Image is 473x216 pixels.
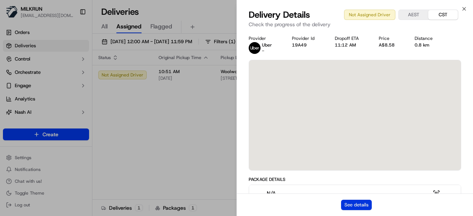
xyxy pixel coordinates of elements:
button: See details [341,200,372,210]
p: Uber [262,42,272,48]
button: AEST [399,10,428,20]
div: 0.8 km [415,42,441,48]
div: Provider Id [292,35,323,41]
button: N/A [249,185,461,209]
div: Provider [249,35,280,41]
div: Price [379,35,403,41]
div: 11:12 AM [335,42,367,48]
div: Distance [415,35,441,41]
div: Dropoff ETA [335,35,367,41]
div: Package Details [249,176,461,182]
button: 19A49 [292,42,307,48]
p: Check the progress of the delivery [249,21,461,28]
div: A$8.58 [379,42,403,48]
span: - [262,48,264,54]
button: CST [428,10,458,20]
span: N/A [267,189,288,197]
span: Delivery Details [249,9,310,21]
img: uber-new-logo.jpeg [249,42,261,54]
